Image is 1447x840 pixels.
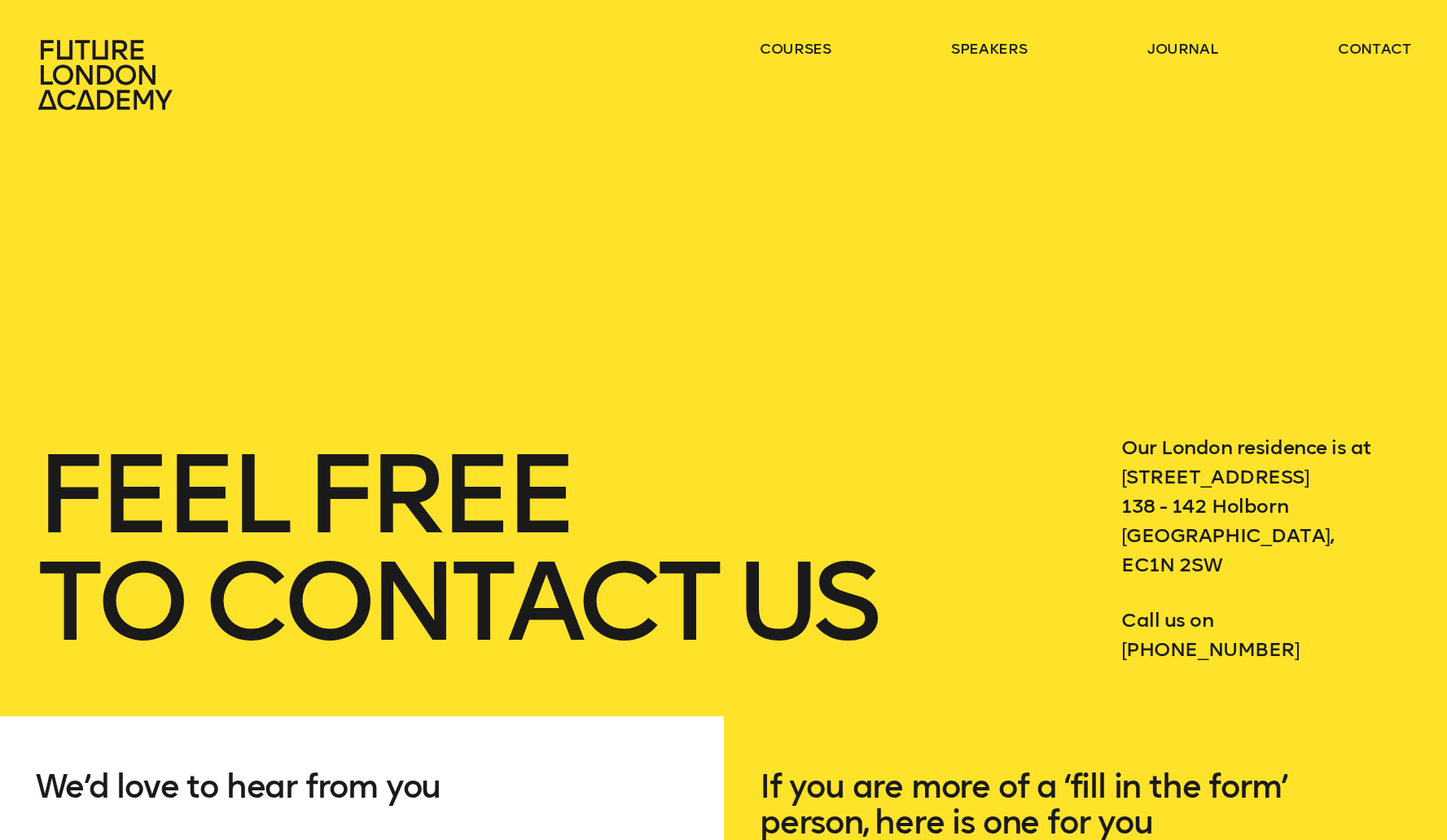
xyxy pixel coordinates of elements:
[1121,606,1410,664] p: Call us on [PHONE_NUMBER]
[1147,39,1218,59] a: journal
[951,39,1027,59] a: speakers
[760,39,831,59] a: courses
[36,441,1049,656] h1: feel free to contact us
[1338,39,1411,59] a: contact
[1121,433,1410,580] p: Our London residence is at [STREET_ADDRESS] 138 - 142 Holborn [GEOGRAPHIC_DATA], EC1N 2SW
